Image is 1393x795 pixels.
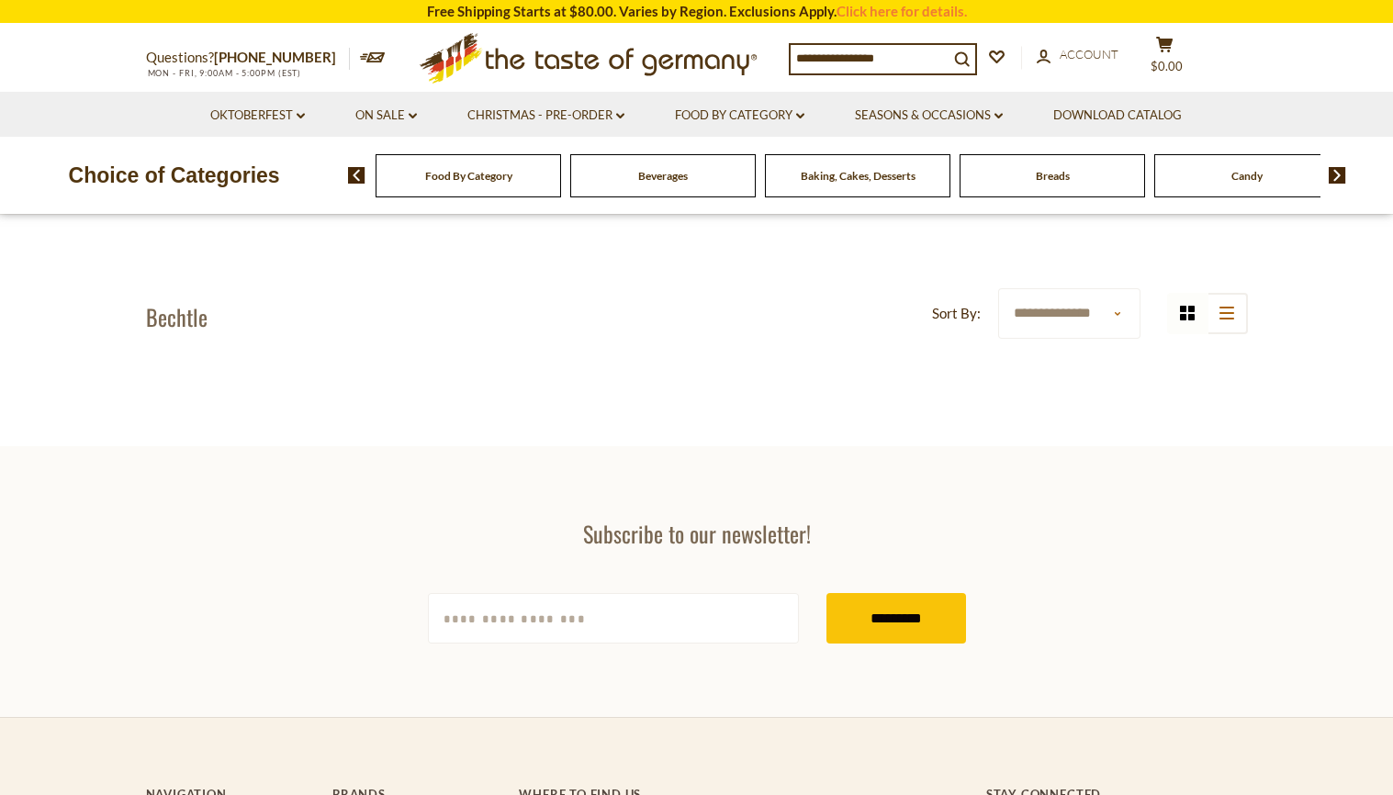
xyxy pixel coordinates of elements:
h1: Bechtle [146,303,208,330]
a: [PHONE_NUMBER] [214,49,336,65]
a: Christmas - PRE-ORDER [467,106,624,126]
label: Sort By: [932,302,981,325]
button: $0.00 [1138,36,1193,82]
h3: Subscribe to our newsletter! [428,520,966,547]
a: Candy [1231,169,1263,183]
a: Food By Category [425,169,512,183]
img: next arrow [1329,167,1346,184]
a: Breads [1036,169,1070,183]
a: Food By Category [675,106,804,126]
a: Baking, Cakes, Desserts [801,169,916,183]
span: $0.00 [1151,59,1183,73]
a: Seasons & Occasions [855,106,1003,126]
span: MON - FRI, 9:00AM - 5:00PM (EST) [146,68,302,78]
a: On Sale [355,106,417,126]
a: Click here for details. [837,3,967,19]
img: previous arrow [348,167,365,184]
span: Account [1060,47,1118,62]
a: Download Catalog [1053,106,1182,126]
a: Beverages [638,169,688,183]
a: Oktoberfest [210,106,305,126]
a: Account [1037,45,1118,65]
p: Questions? [146,46,350,70]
